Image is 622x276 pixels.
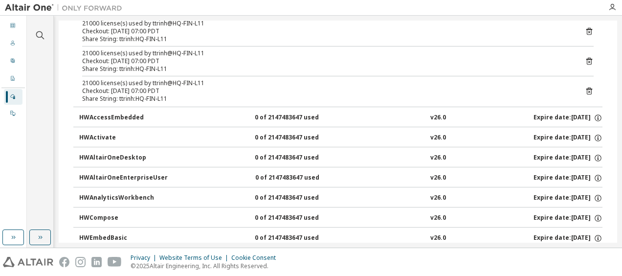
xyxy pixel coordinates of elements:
[131,262,282,270] p: © 2025 Altair Engineering, Inc. All Rights Reserved.
[533,214,602,223] div: Expire date: [DATE]
[131,254,159,262] div: Privacy
[59,257,69,267] img: facebook.svg
[82,49,570,57] div: 21000 license(s) used by ttrinh@HQ-FIN-L11
[79,214,167,223] div: HWCompose
[533,114,602,122] div: Expire date: [DATE]
[231,254,282,262] div: Cookie Consent
[79,167,602,189] button: HWAltairOneEnterpriseUser0 of 2147483647 usedv26.0Expire date:[DATE]
[79,174,168,183] div: HWAltairOneEnterpriseUser
[79,114,167,122] div: HWAccessEmbedded
[79,187,602,209] button: HWAnalyticsWorkbench0 of 2147483647 usedv26.0Expire date:[DATE]
[82,35,570,43] div: Share String: ttrinh:HQ-FIN-L11
[75,257,86,267] img: instagram.svg
[82,87,570,95] div: Checkout: [DATE] 07:00 PDT
[255,154,343,162] div: 0 of 2147483647 used
[159,254,231,262] div: Website Terms of Use
[79,154,167,162] div: HWAltairOneDesktop
[82,65,570,73] div: Share String: ttrinh:HQ-FIN-L11
[79,207,602,229] button: HWCompose0 of 2147483647 usedv26.0Expire date:[DATE]
[533,194,602,203] div: Expire date: [DATE]
[430,194,446,203] div: v26.0
[4,71,22,87] div: Company Profile
[430,114,446,122] div: v26.0
[430,134,446,142] div: v26.0
[79,134,167,142] div: HWActivate
[255,234,343,243] div: 0 of 2147483647 used
[430,174,446,183] div: v26.0
[255,114,343,122] div: 0 of 2147483647 used
[255,194,343,203] div: 0 of 2147483647 used
[4,53,22,69] div: User Profile
[82,79,570,87] div: 21000 license(s) used by ttrinh@HQ-FIN-L11
[91,257,102,267] img: linkedin.svg
[5,3,127,13] img: Altair One
[108,257,122,267] img: youtube.svg
[82,20,570,27] div: 21000 license(s) used by ttrinh@HQ-FIN-L11
[79,147,602,169] button: HWAltairOneDesktop0 of 2147483647 usedv26.0Expire date:[DATE]
[79,194,167,203] div: HWAnalyticsWorkbench
[79,127,602,149] button: HWActivate0 of 2147483647 usedv26.0Expire date:[DATE]
[4,18,22,34] div: Dashboard
[430,234,446,243] div: v26.0
[533,134,602,142] div: Expire date: [DATE]
[430,214,446,223] div: v26.0
[255,134,343,142] div: 0 of 2147483647 used
[533,154,602,162] div: Expire date: [DATE]
[4,36,22,51] div: Users
[4,106,22,121] div: On Prem
[82,57,570,65] div: Checkout: [DATE] 07:00 PDT
[533,234,602,243] div: Expire date: [DATE]
[82,27,570,35] div: Checkout: [DATE] 07:00 PDT
[3,257,53,267] img: altair_logo.svg
[82,95,570,103] div: Share String: ttrinh:HQ-FIN-L11
[255,214,343,223] div: 0 of 2147483647 used
[79,107,602,129] button: HWAccessEmbedded0 of 2147483647 usedv26.0Expire date:[DATE]
[4,89,22,105] div: Managed
[79,228,602,249] button: HWEmbedBasic0 of 2147483647 usedv26.0Expire date:[DATE]
[79,234,167,243] div: HWEmbedBasic
[430,154,446,162] div: v26.0
[255,174,343,183] div: 0 of 2147483647 used
[533,174,602,183] div: Expire date: [DATE]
